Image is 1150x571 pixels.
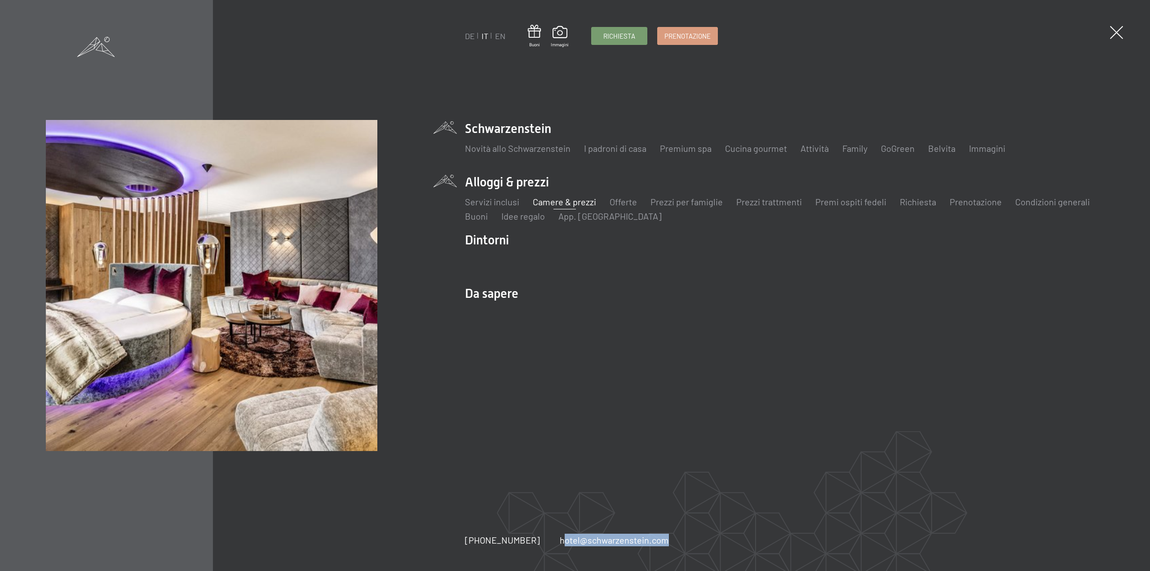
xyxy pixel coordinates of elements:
a: Family [842,143,867,154]
span: Prenotazione [664,31,711,41]
span: Immagini [551,41,569,48]
a: Buoni [465,211,488,221]
img: Hotel Benessere SCHWARZENSTEIN – Trentino Alto Adige Dolomiti [46,120,377,451]
a: hotel@schwarzenstein.com [560,534,669,546]
a: Prezzi trattmenti [736,196,802,207]
a: Offerte [610,196,637,207]
a: Prenotazione [658,27,717,44]
a: Immagini [969,143,1005,154]
a: Prenotazione [950,196,1002,207]
a: Novità allo Schwarzenstein [465,143,571,154]
a: Attività [801,143,829,154]
a: Premi ospiti fedeli [815,196,886,207]
a: Buoni [528,25,541,48]
a: Richiesta [900,196,936,207]
a: Premium spa [660,143,712,154]
span: Buoni [528,41,541,48]
a: Idee regalo [501,211,545,221]
a: Immagini [551,26,569,48]
a: Condizioni generali [1015,196,1090,207]
a: GoGreen [881,143,915,154]
a: Cucina gourmet [725,143,787,154]
a: Belvita [928,143,955,154]
a: I padroni di casa [584,143,646,154]
a: [PHONE_NUMBER] [465,534,540,546]
a: EN [495,31,505,41]
a: Servizi inclusi [465,196,519,207]
a: App. [GEOGRAPHIC_DATA] [558,211,662,221]
a: Camere & prezzi [533,196,596,207]
a: Richiesta [592,27,647,44]
span: [PHONE_NUMBER] [465,535,540,545]
a: DE [465,31,475,41]
a: IT [482,31,488,41]
span: Richiesta [603,31,635,41]
a: Prezzi per famiglie [650,196,723,207]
